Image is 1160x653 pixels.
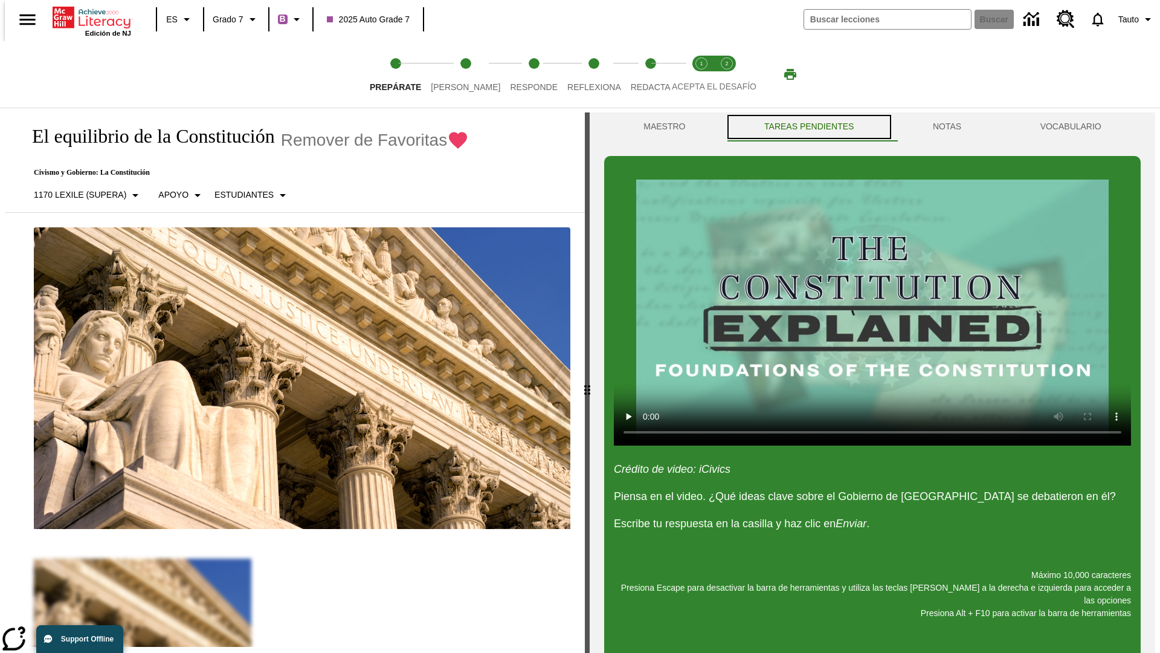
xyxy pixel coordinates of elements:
[894,112,1001,141] button: NOTAS
[421,41,510,108] button: Lee step 2 of 5
[161,8,199,30] button: Lenguaje: ES, Selecciona un idioma
[360,41,431,108] button: Prepárate step 1 of 5
[771,63,810,85] button: Imprimir
[614,607,1131,620] p: Presiona Alt + F10 para activar la barra de herramientas
[614,516,1131,532] p: Escribe tu respuesta en la casilla y haz clic en .
[1016,3,1049,36] a: Centro de información
[1082,4,1113,35] a: Notificaciones
[5,112,585,647] div: reading
[153,184,210,206] button: Tipo de apoyo, Apoyo
[53,4,131,37] div: Portada
[621,41,680,108] button: Redacta step 5 of 5
[61,635,114,643] span: Support Offline
[709,41,744,108] button: Acepta el desafío contesta step 2 of 2
[836,518,866,530] em: Enviar
[631,82,671,92] span: Redacta
[19,168,469,177] p: Civismo y Gobierno: La Constitución
[585,112,590,653] div: Pulsa la tecla de intro o la barra espaciadora y luego presiona las flechas de derecha e izquierd...
[19,125,275,148] h1: El equilibrio de la Constitución
[5,10,176,21] body: Máximo 10,000 caracteres Presiona Escape para desactivar la barra de herramientas y utiliza las t...
[604,112,1141,141] div: Instructional Panel Tabs
[158,189,188,201] p: Apoyo
[29,184,147,206] button: Seleccione Lexile, 1170 Lexile (Supera)
[614,582,1131,607] p: Presiona Escape para desactivar la barra de herramientas y utiliza las teclas [PERSON_NAME] a la ...
[672,82,756,91] span: ACEPTA EL DESAFÍO
[684,41,719,108] button: Acepta el desafío lee step 1 of 2
[213,13,243,26] span: Grado 7
[590,112,1155,653] div: activity
[210,184,295,206] button: Seleccionar estudiante
[214,189,274,201] p: Estudiantes
[558,41,631,108] button: Reflexiona step 4 of 5
[700,60,703,67] text: 1
[10,2,45,37] button: Abrir el menú lateral
[85,30,131,37] span: Edición de NJ
[725,112,894,141] button: TAREAS PENDIENTES
[614,569,1131,582] p: Máximo 10,000 caracteres
[370,82,421,92] span: Prepárate
[1049,3,1082,36] a: Centro de recursos, Se abrirá en una pestaña nueva.
[208,8,265,30] button: Grado: Grado 7, Elige un grado
[281,129,469,151] button: Remover de Favoritas - El equilibrio de la Constitución
[281,131,447,150] span: Remover de Favoritas
[604,112,725,141] button: Maestro
[34,227,570,530] img: El edificio del Tribunal Supremo de Estados Unidos ostenta la frase "Igualdad de justicia bajo la...
[273,8,309,30] button: Boost El color de la clase es morado/púrpura. Cambiar el color de la clase.
[510,82,558,92] span: Responde
[1113,8,1160,30] button: Perfil/Configuración
[34,189,126,201] p: 1170 Lexile (Supera)
[725,60,728,67] text: 2
[614,463,730,475] em: Crédito de video: iCivics
[567,82,621,92] span: Reflexiona
[431,82,500,92] span: [PERSON_NAME]
[1000,112,1141,141] button: VOCABULARIO
[500,41,567,108] button: Responde step 3 of 5
[166,13,178,26] span: ES
[804,10,971,29] input: Buscar campo
[614,489,1131,505] p: Piensa en el video. ¿Qué ideas clave sobre el Gobierno de [GEOGRAPHIC_DATA] se debatieron en él?
[280,11,286,27] span: B
[327,13,410,26] span: 2025 Auto Grade 7
[1118,13,1139,26] span: Tauto
[36,625,123,653] button: Support Offline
